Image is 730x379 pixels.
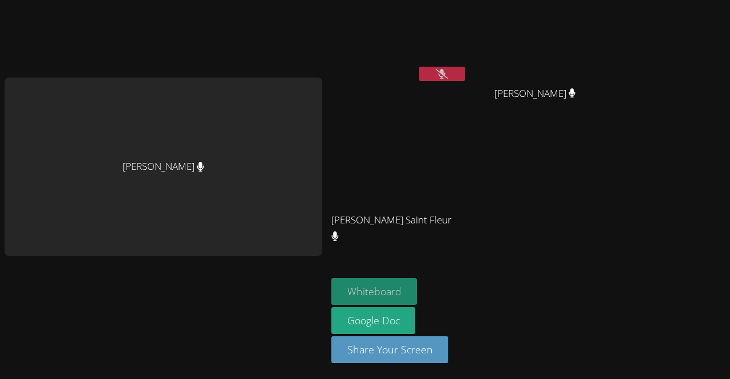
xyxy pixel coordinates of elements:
a: Google Doc [331,307,416,334]
span: [PERSON_NAME] [494,85,576,102]
span: [PERSON_NAME] Saint Fleur [331,212,458,245]
button: Whiteboard [331,278,417,305]
div: [PERSON_NAME] [5,78,322,256]
button: Share Your Screen [331,336,449,363]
